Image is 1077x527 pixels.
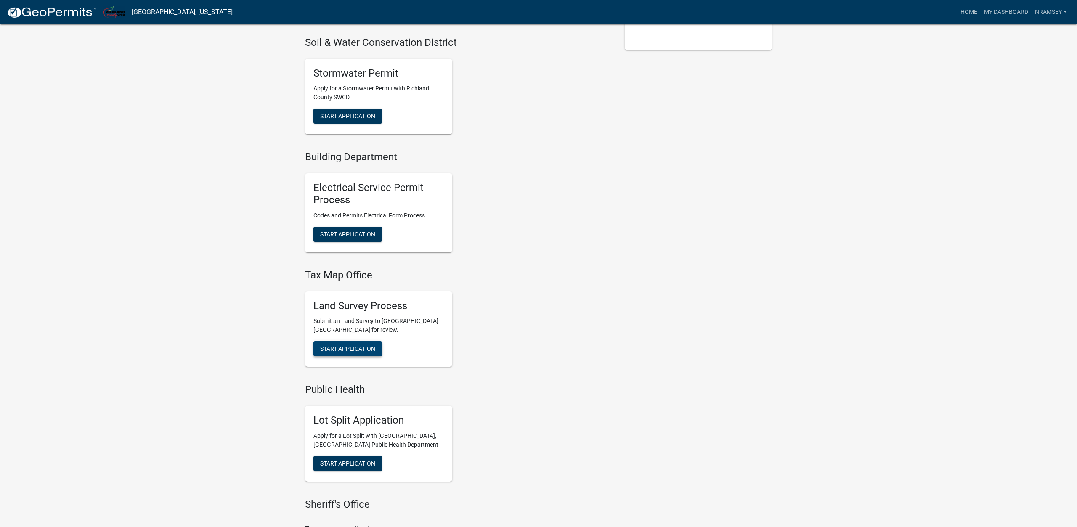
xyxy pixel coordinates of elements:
[320,113,375,119] span: Start Application
[313,317,444,334] p: Submit an Land Survey to [GEOGRAPHIC_DATA] [GEOGRAPHIC_DATA] for review.
[313,414,444,426] h5: Lot Split Application
[313,109,382,124] button: Start Application
[305,498,612,511] h4: Sheriff's Office
[313,227,382,242] button: Start Application
[313,84,444,102] p: Apply for a Stormwater Permit with Richland County SWCD
[981,4,1032,20] a: My Dashboard
[957,4,981,20] a: Home
[313,211,444,220] p: Codes and Permits Electrical Form Process
[313,300,444,312] h5: Land Survey Process
[320,345,375,352] span: Start Application
[313,432,444,449] p: Apply for a Lot Split with [GEOGRAPHIC_DATA], [GEOGRAPHIC_DATA] Public Health Department
[132,5,233,19] a: [GEOGRAPHIC_DATA], [US_STATE]
[305,269,612,281] h4: Tax Map Office
[305,37,612,49] h4: Soil & Water Conservation District
[313,341,382,356] button: Start Application
[305,384,612,396] h4: Public Health
[1032,4,1070,20] a: nramsey
[313,182,444,206] h5: Electrical Service Permit Process
[320,460,375,467] span: Start Application
[320,230,375,237] span: Start Application
[103,6,125,18] img: Richland County, Ohio
[305,151,612,163] h4: Building Department
[313,456,382,471] button: Start Application
[313,67,444,79] h5: Stormwater Permit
